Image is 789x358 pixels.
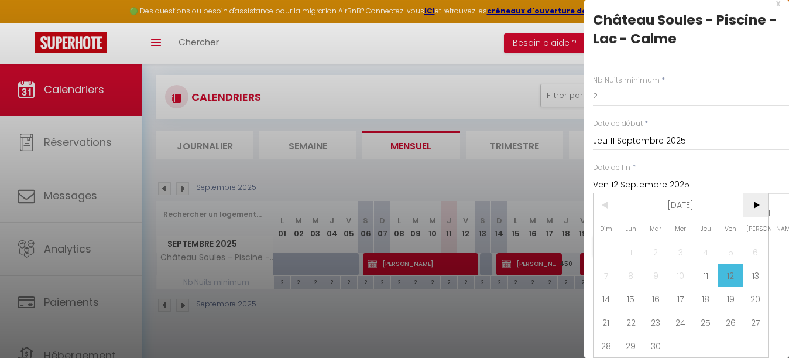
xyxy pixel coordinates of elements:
span: 18 [693,287,718,311]
span: 5 [718,240,743,264]
span: Ven [718,217,743,240]
span: 9 [643,264,668,287]
span: 1 [619,240,644,264]
span: 8 [619,264,644,287]
span: 27 [743,311,768,334]
span: 6 [743,240,768,264]
span: 23 [643,311,668,334]
span: 11 [693,264,718,287]
span: 16 [643,287,668,311]
label: Nb Nuits minimum [593,75,660,86]
label: Date de début [593,118,643,129]
span: 21 [594,311,619,334]
span: < [594,193,619,217]
span: 29 [619,334,644,357]
span: 22 [619,311,644,334]
span: Mar [643,217,668,240]
span: 19 [718,287,743,311]
span: 20 [743,287,768,311]
span: Dim [594,217,619,240]
span: [PERSON_NAME] [743,217,768,240]
span: [DATE] [619,193,743,217]
span: 17 [668,287,694,311]
span: 10 [668,264,694,287]
span: 30 [643,334,668,357]
span: 25 [693,311,718,334]
span: Mer [668,217,694,240]
span: 13 [743,264,768,287]
span: 24 [668,311,694,334]
span: 3 [668,240,694,264]
span: > [743,193,768,217]
span: 15 [619,287,644,311]
span: Lun [619,217,644,240]
div: Château Soules - Piscine - Lac - Calme [593,11,780,48]
span: 28 [594,334,619,357]
span: 26 [718,311,743,334]
span: 14 [594,287,619,311]
span: Jeu [693,217,718,240]
span: 7 [594,264,619,287]
span: 12 [718,264,743,287]
span: 2 [643,240,668,264]
label: Date de fin [593,162,630,173]
span: 4 [693,240,718,264]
